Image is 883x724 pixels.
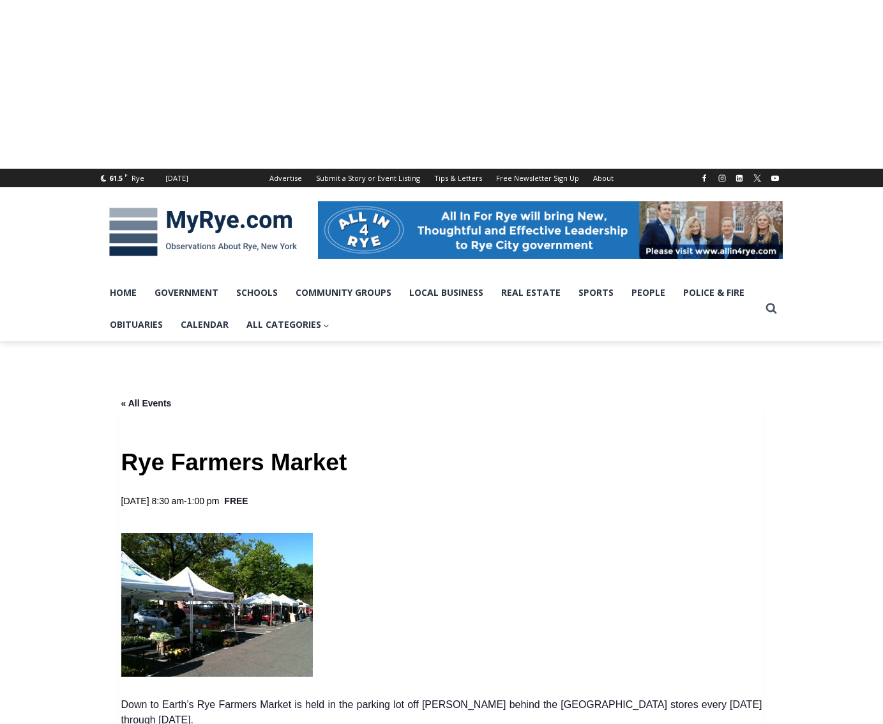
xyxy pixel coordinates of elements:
span: 61.5 [109,173,123,183]
a: Instagram [714,171,730,186]
img: MyRye.com [101,199,305,265]
a: Free Newsletter Sign Up [489,169,586,187]
a: Linkedin [732,171,747,186]
a: People [623,277,674,309]
a: Sports [570,277,623,309]
button: View Search Form [760,297,783,320]
div: Rye [132,173,144,184]
nav: Primary Navigation [101,277,760,341]
a: Tips & Letters [427,169,489,187]
a: X [750,171,765,186]
a: About [586,169,621,187]
img: Rye’s Down to Earth Farmers Market 2013 [121,533,313,677]
a: All Categories [238,309,339,341]
a: Facebook [697,171,712,186]
span: F [125,171,128,178]
a: Government [146,277,227,309]
img: All in for Rye [318,201,783,259]
a: Submit a Story or Event Listing [309,169,427,187]
a: Advertise [262,169,309,187]
a: YouTube [767,171,783,186]
span: [DATE] 8:30 am [121,496,185,506]
a: Obituaries [101,309,172,341]
a: Community Groups [287,277,400,309]
a: Local Business [400,277,492,309]
h1: Rye Farmers Market [121,446,762,479]
a: Police & Fire [674,277,753,309]
div: [DATE] [165,173,188,184]
a: « All Events [121,398,172,408]
nav: Secondary Navigation [262,169,621,187]
h2: - [121,494,220,509]
a: Real Estate [492,277,570,309]
span: Free [224,494,248,509]
span: 1:00 pm [187,496,220,506]
a: Schools [227,277,287,309]
a: Calendar [172,309,238,341]
span: All Categories [246,318,330,332]
a: Home [101,277,146,309]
